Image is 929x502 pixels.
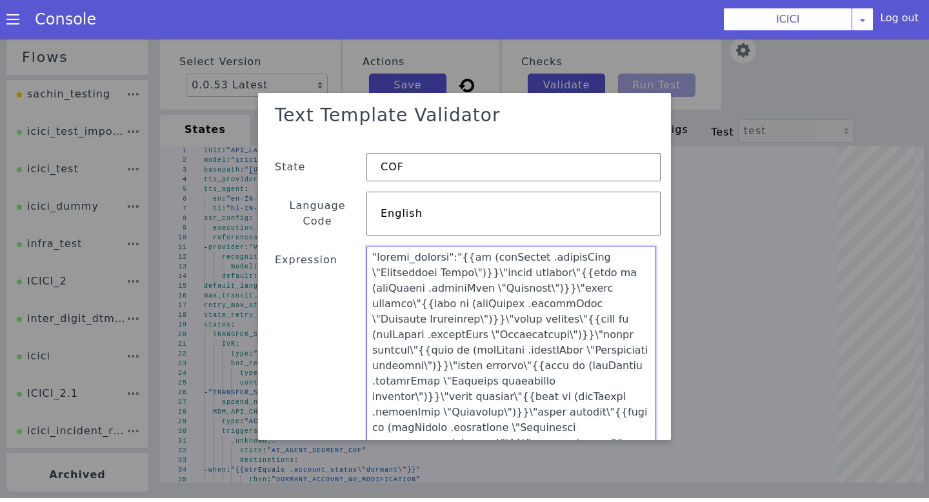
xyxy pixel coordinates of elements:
[723,8,852,31] button: ICICI
[275,70,500,92] h3: Text Template Validator
[366,211,656,487] textarea: "loremi_dolorsi":"{{am (conSectet .adipisCing \"Elitseddoei Tempo\")}}\"incid utlabor\"{{etdo ma ...
[275,217,337,480] label: Expression
[19,10,112,28] a: Console
[275,125,305,140] label: State
[880,10,919,31] div: Log out
[275,163,360,194] label: Language Code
